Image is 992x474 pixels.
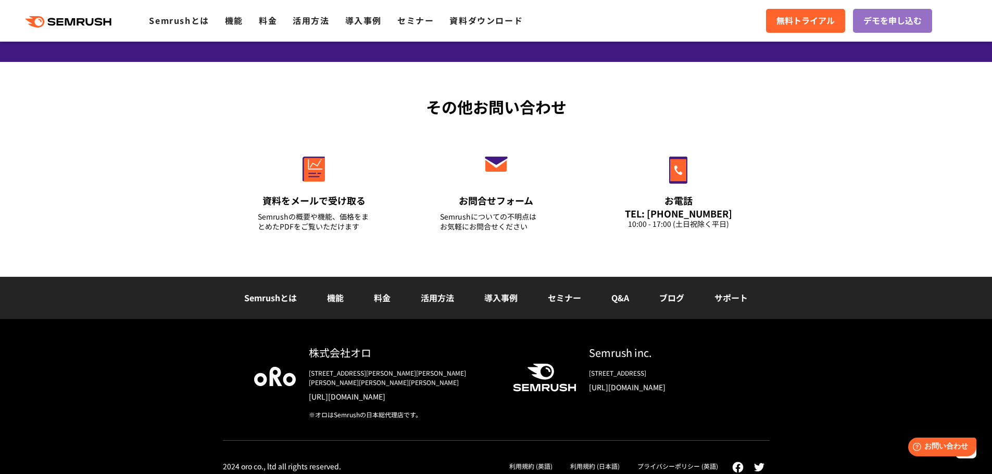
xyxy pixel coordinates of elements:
[449,14,523,27] a: 資料ダウンロード
[309,410,496,419] div: ※オロはSemrushの日本総代理店です。
[309,345,496,360] div: 株式会社オロ
[309,368,496,387] div: [STREET_ADDRESS][PERSON_NAME][PERSON_NAME][PERSON_NAME][PERSON_NAME][PERSON_NAME]
[509,462,552,470] a: 利用規約 (英語)
[589,382,738,392] a: [URL][DOMAIN_NAME]
[622,194,735,207] div: お電話
[776,14,835,28] span: 無料トライアル
[589,345,738,360] div: Semrush inc.
[622,208,735,219] div: TEL: [PHONE_NUMBER]
[863,14,922,28] span: デモを申し込む
[732,462,744,473] img: facebook
[622,219,735,229] div: 10:00 - 17:00 (土日祝除く平日)
[548,291,581,304] a: セミナー
[766,9,845,33] a: 無料トライアル
[223,462,341,471] div: 2024 oro co., ltd all rights reserved.
[244,291,297,304] a: Semrushとは
[570,462,620,470] a: 利用規約 (日本語)
[374,291,391,304] a: 料金
[714,291,748,304] a: サポート
[258,194,370,207] div: 資料をメールで受け取る
[418,134,574,245] a: お問合せフォーム Semrushについての不明点はお気軽にお問合せください
[899,433,981,463] iframe: Help widget launcher
[225,14,243,27] a: 機能
[236,134,392,245] a: 資料をメールで受け取る Semrushの概要や機能、価格をまとめたPDFをご覧いただけます
[440,194,552,207] div: お問合せフォーム
[659,291,684,304] a: ブログ
[327,291,344,304] a: 機能
[258,212,370,232] div: Semrushの概要や機能、価格をまとめたPDFをご覧いただけます
[637,462,718,470] a: プライバシーポリシー (英語)
[259,14,277,27] a: 料金
[611,291,629,304] a: Q&A
[254,367,296,386] img: oro company
[440,212,552,232] div: Semrushについての不明点は お気軽にお問合せください
[149,14,209,27] a: Semrushとは
[293,14,329,27] a: 活用方法
[589,368,738,378] div: [STREET_ADDRESS]
[421,291,454,304] a: 活用方法
[345,14,382,27] a: 導入事例
[754,463,764,471] img: twitter
[223,95,770,119] div: その他お問い合わせ
[484,291,518,304] a: 導入事例
[309,391,496,402] a: [URL][DOMAIN_NAME]
[853,9,932,33] a: デモを申し込む
[397,14,434,27] a: セミナー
